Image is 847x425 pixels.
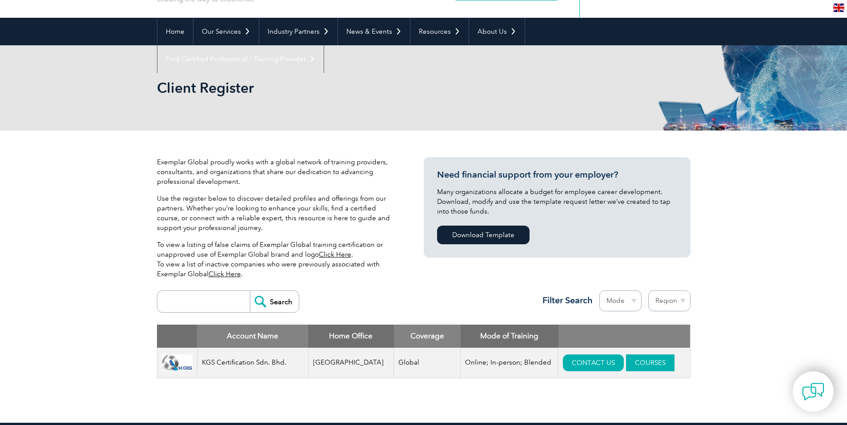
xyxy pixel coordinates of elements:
a: Resources [410,18,469,45]
h3: Filter Search [537,295,593,306]
td: KGS Certification Sdn. Bhd. [197,348,308,378]
img: 7f98aa8e-08a0-ee11-be37-00224898ad00-logo.jpg [162,354,193,370]
a: Click Here [209,270,241,278]
p: Many organizations allocate a budget for employee career development. Download, modify and use th... [437,187,677,216]
td: Global [394,348,461,378]
a: CONTACT US [563,354,624,371]
th: Mode of Training: activate to sort column ascending [461,325,558,348]
a: About Us [469,18,525,45]
img: contact-chat.png [802,381,824,403]
th: Home Office: activate to sort column ascending [308,325,394,348]
td: Online; In-person; Blended [461,348,558,378]
a: Download Template [437,226,530,244]
h2: Client Register [157,81,530,95]
p: Use the register below to discover detailed profiles and offerings from our partners. Whether you... [157,194,397,233]
a: Industry Partners [259,18,337,45]
input: Search [250,291,299,312]
a: Our Services [193,18,259,45]
td: [GEOGRAPHIC_DATA] [308,348,394,378]
a: News & Events [338,18,410,45]
th: Account Name: activate to sort column descending [197,325,308,348]
th: : activate to sort column ascending [558,325,690,348]
p: Exemplar Global proudly works with a global network of training providers, consultants, and organ... [157,157,397,187]
th: Coverage: activate to sort column ascending [394,325,461,348]
h3: Need financial support from your employer? [437,169,677,180]
a: Click Here [319,250,351,258]
a: Find Certified Professional / Training Provider [157,45,324,73]
a: COURSES [626,354,674,371]
img: en [833,4,844,12]
a: Home [157,18,193,45]
p: To view a listing of false claims of Exemplar Global training certification or unapproved use of ... [157,240,397,279]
